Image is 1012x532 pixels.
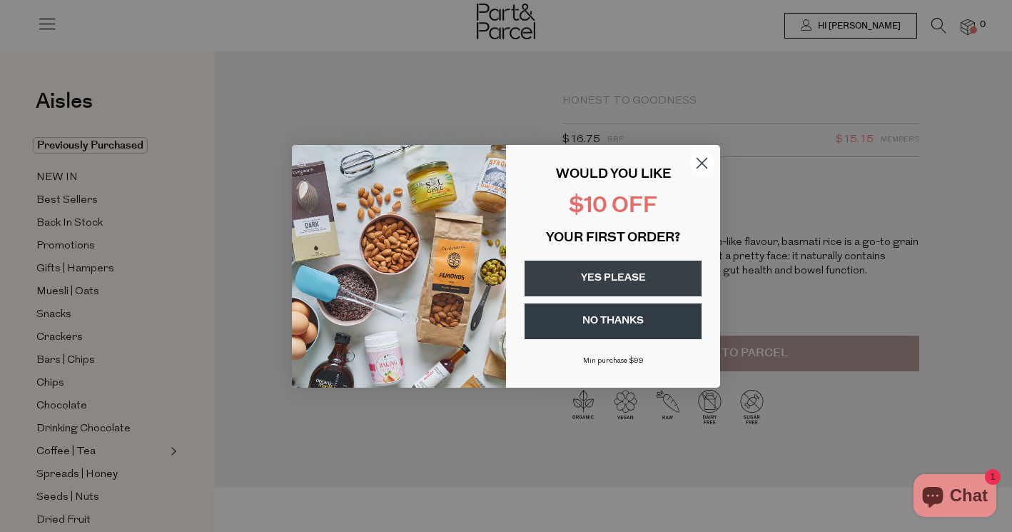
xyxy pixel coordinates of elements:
button: YES PLEASE [525,261,702,296]
inbox-online-store-chat: Shopify online store chat [909,474,1001,521]
span: Min purchase $99 [583,357,644,365]
span: $10 OFF [569,196,657,218]
img: 43fba0fb-7538-40bc-babb-ffb1a4d097bc.jpeg [292,145,506,388]
button: Close dialog [689,151,714,176]
span: YOUR FIRST ORDER? [546,232,680,245]
button: NO THANKS [525,303,702,339]
span: WOULD YOU LIKE [556,169,671,181]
